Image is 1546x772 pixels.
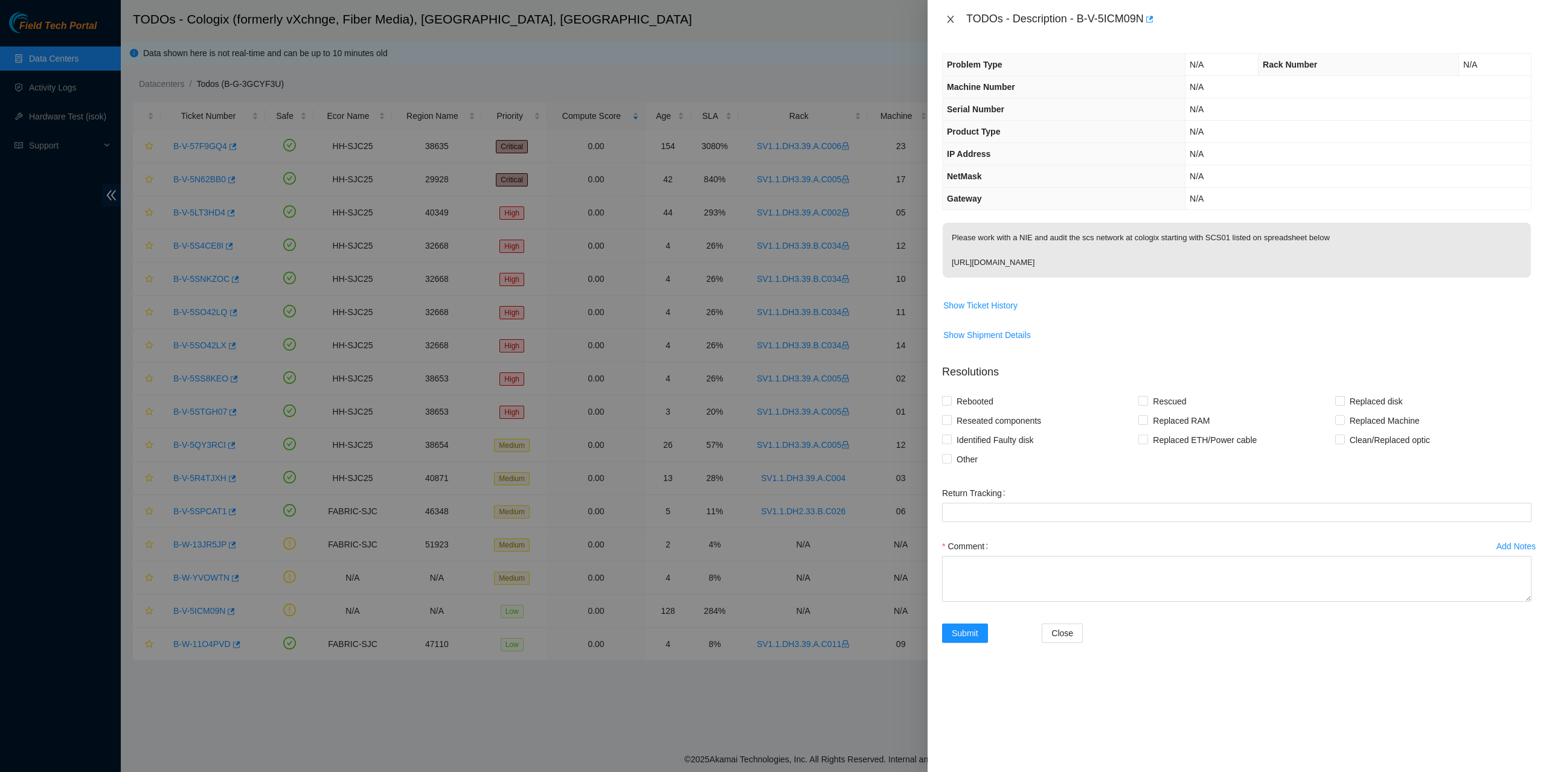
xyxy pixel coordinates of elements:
[943,296,1018,315] button: Show Ticket History
[1190,194,1204,203] span: N/A
[1263,60,1317,69] span: Rack Number
[1051,627,1073,640] span: Close
[947,60,1002,69] span: Problem Type
[1190,60,1204,69] span: N/A
[952,627,978,640] span: Submit
[942,483,1010,503] label: Return Tracking
[1148,392,1191,411] span: Rescued
[952,430,1039,450] span: Identified Faulty disk
[952,392,998,411] span: Rebooted
[942,556,1532,602] textarea: Comment
[1463,60,1477,69] span: N/A
[1345,411,1425,430] span: Replaced Machine
[1496,537,1536,556] button: Add Notes
[952,450,983,469] span: Other
[966,10,1532,29] div: TODOs - Description - B-V-5ICM09N
[942,537,993,556] label: Comment
[1190,149,1204,159] span: N/A
[943,299,1018,312] span: Show Ticket History
[947,104,1004,114] span: Serial Number
[942,354,1532,380] p: Resolutions
[1190,171,1204,181] span: N/A
[943,328,1031,342] span: Show Shipment Details
[947,127,1000,136] span: Product Type
[1496,542,1536,550] div: Add Notes
[946,14,955,24] span: close
[952,411,1046,430] span: Reseated components
[1190,82,1204,92] span: N/A
[947,149,990,159] span: IP Address
[947,194,982,203] span: Gateway
[942,624,988,643] button: Submit
[1148,411,1214,430] span: Replaced RAM
[943,325,1031,345] button: Show Shipment Details
[1190,127,1204,136] span: N/A
[1042,624,1083,643] button: Close
[943,223,1531,278] p: Please work with a NIE and audit the scs network at cologix starting with SCS01 listed on spreads...
[942,14,959,25] button: Close
[947,82,1015,92] span: Machine Number
[942,503,1532,522] input: Return Tracking
[947,171,982,181] span: NetMask
[1345,392,1408,411] span: Replaced disk
[1148,430,1262,450] span: Replaced ETH/Power cable
[1190,104,1204,114] span: N/A
[1345,430,1435,450] span: Clean/Replaced optic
